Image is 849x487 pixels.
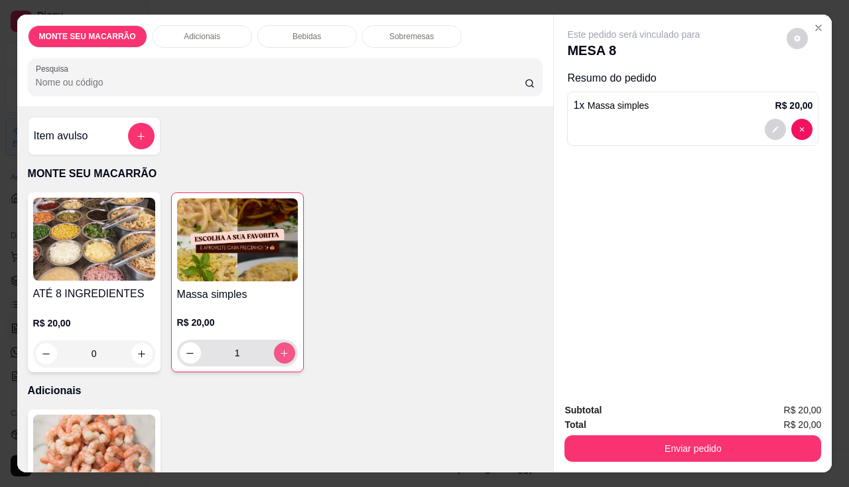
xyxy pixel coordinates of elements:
img: product-image [177,198,298,281]
label: Pesquisa [36,63,73,74]
span: R$ 20,00 [784,403,822,417]
button: Close [808,17,829,38]
button: decrease-product-quantity [791,119,813,140]
p: Sobremesas [389,31,434,42]
p: R$ 20,00 [775,99,813,112]
button: decrease-product-quantity [180,342,201,364]
button: Enviar pedido [564,435,821,462]
p: 1 x [573,98,649,113]
p: R$ 20,00 [33,316,155,330]
p: MESA 8 [567,41,700,60]
h4: ATÉ 8 INGREDIENTES [33,286,155,302]
span: R$ 20,00 [784,417,822,432]
h4: Massa simples [177,287,298,303]
p: Este pedido será vinculado para [567,28,700,41]
button: add-separate-item [128,123,155,149]
p: R$ 20,00 [177,316,298,329]
strong: Total [564,419,586,430]
input: Pesquisa [36,76,525,89]
p: Adicionais [28,383,543,399]
button: decrease-product-quantity [765,119,786,140]
p: Adicionais [184,31,220,42]
strong: Subtotal [564,405,602,415]
p: Resumo do pedido [567,70,818,86]
button: increase-product-quantity [274,342,295,364]
img: product-image [33,198,155,281]
button: decrease-product-quantity [787,28,808,49]
span: Massa simples [588,100,649,111]
h4: Item avulso [34,128,88,144]
p: MONTE SEU MACARRÃO [28,166,543,182]
p: MONTE SEU MACARRÃO [39,31,136,42]
p: Bebidas [293,31,321,42]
